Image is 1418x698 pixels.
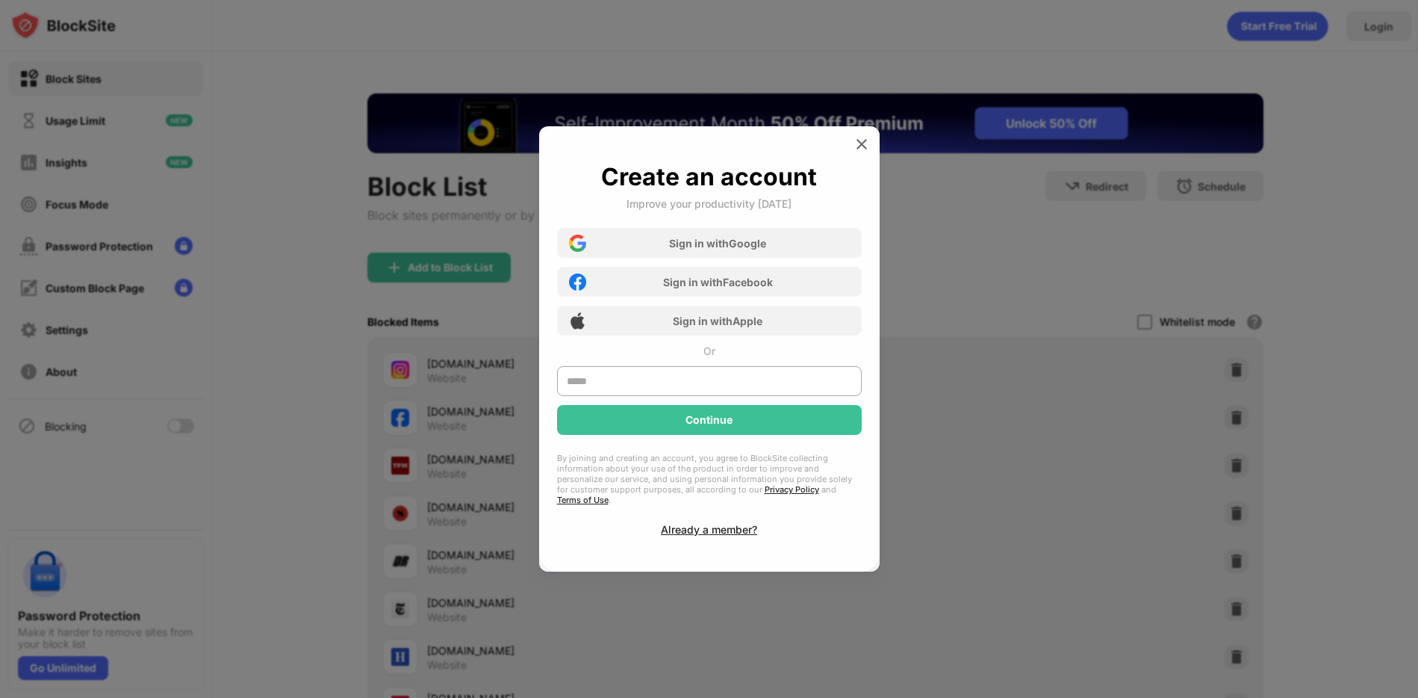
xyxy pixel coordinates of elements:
div: Create an account [601,162,817,191]
div: Already a member? [661,523,757,536]
div: Continue [685,414,733,426]
img: apple-icon.png [569,312,586,330]
a: Privacy Policy [765,484,819,495]
div: Sign in with Apple [673,315,762,327]
div: Sign in with Facebook [663,276,773,288]
div: Sign in with Google [669,237,766,250]
a: Terms of Use [557,495,609,505]
div: Improve your productivity [DATE] [626,197,792,210]
div: Or [703,345,715,357]
img: facebook-icon.png [569,274,586,291]
div: By joining and creating an account, you agree to BlockSite collecting information about your use ... [557,453,862,505]
img: google-icon.png [569,235,586,252]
